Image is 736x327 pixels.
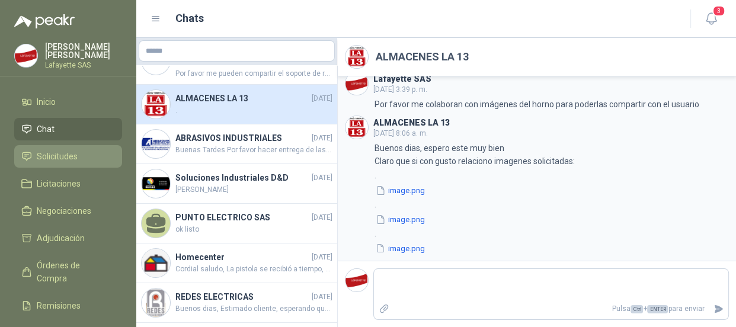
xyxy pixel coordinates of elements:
a: Company LogoABRASIVOS INDUSTRIALES[DATE]Buenas Tardes Por favor hacer entrega de las 9 unidades [136,124,337,164]
span: Órdenes de Compra [37,259,111,285]
img: Company Logo [345,116,368,139]
img: Company Logo [345,72,368,95]
h2: ALMACENES LA 13 [376,49,469,65]
span: Cordial saludo, La pistola se recibió a tiempo, por lo cual no se va a generar devolución, nos qu... [175,264,332,275]
span: Chat [37,123,55,136]
h4: PUNTO ELECTRICO SAS [175,211,309,224]
span: Ctrl [631,305,643,313]
p: . [375,227,426,240]
h3: ALMACENES LA 13 [373,120,450,126]
a: Adjudicación [14,227,122,249]
a: Chat [14,118,122,140]
a: Inicio [14,91,122,113]
a: Company LogoHomecenter[DATE]Cordial saludo, La pistola se recibió a tiempo, por lo cual no se va ... [136,243,337,283]
span: 3 [712,5,725,17]
label: Adjuntar archivos [374,299,394,319]
p: [PERSON_NAME] [PERSON_NAME] [45,43,122,59]
span: [DATE] [312,93,332,104]
h4: Soluciones Industriales D&D [175,171,309,184]
a: Licitaciones [14,172,122,195]
p: Pulsa + para enviar [394,299,709,319]
h4: Homecenter [175,251,309,264]
a: Órdenes de Compra [14,254,122,290]
h4: REDES ELECTRICAS [175,290,309,303]
span: Solicitudes [37,150,78,163]
p: . [375,198,426,211]
span: Buenos dias, Estimado cliente, esperando que se encuentre bien, se cotiza la referencia solicitad... [175,303,332,315]
span: [DATE] [312,172,332,184]
a: Company LogoALMACENES LA 13[DATE]. [136,85,337,124]
button: image.png [375,242,426,255]
h1: Chats [175,10,204,27]
span: [DATE] 8:06 a. m. [373,129,428,137]
button: image.png [375,213,426,226]
span: [DATE] 3:39 p. m. [373,85,427,94]
img: Company Logo [345,269,368,291]
img: Company Logo [142,130,170,158]
a: Company LogoSoluciones Industriales D&D[DATE][PERSON_NAME] [136,164,337,204]
span: [DATE] [312,133,332,144]
span: Por favor me pueden compartir el soporte de recibido ya que no se encuentra la mercancía [175,68,332,79]
a: Negociaciones [14,200,122,222]
a: Solicitudes [14,145,122,168]
span: [DATE] [312,291,332,303]
span: ok listo [175,224,332,235]
h4: ALMACENES LA 13 [175,92,309,105]
span: Negociaciones [37,204,91,217]
p: Buenos dias, espero este muy bien Claro que si con gusto relaciono imagenes solicitadas: [375,142,575,168]
span: Licitaciones [37,177,81,190]
a: Remisiones [14,294,122,317]
h4: ABRASIVOS INDUSTRIALES [175,132,309,145]
img: Company Logo [142,90,170,118]
button: 3 [700,8,722,30]
span: [PERSON_NAME] [175,184,332,195]
img: Logo peakr [14,14,75,28]
p: Lafayette SAS [45,62,122,69]
p: . [375,169,426,182]
span: Remisiones [37,299,81,312]
p: Por favor me colaboran con imágenes del horno para poderlas compartir con el usuario [375,98,699,111]
span: [DATE] [312,252,332,263]
img: Company Logo [142,249,170,277]
span: [DATE] [312,212,332,223]
span: Inicio [37,95,56,108]
span: ENTER [647,305,668,313]
img: Company Logo [345,46,368,68]
span: . [175,105,332,116]
img: Company Logo [142,288,170,317]
button: Enviar [709,299,728,319]
a: PUNTO ELECTRICO SAS[DATE]ok listo [136,204,337,243]
button: image.png [375,184,426,197]
img: Company Logo [15,44,37,67]
h3: Lafayette SAS [373,76,431,82]
span: Buenas Tardes Por favor hacer entrega de las 9 unidades [175,145,332,156]
img: Company Logo [142,169,170,198]
span: Adjudicación [37,232,85,245]
a: Company LogoREDES ELECTRICAS[DATE]Buenos dias, Estimado cliente, esperando que se encuentre bien,... [136,283,337,323]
